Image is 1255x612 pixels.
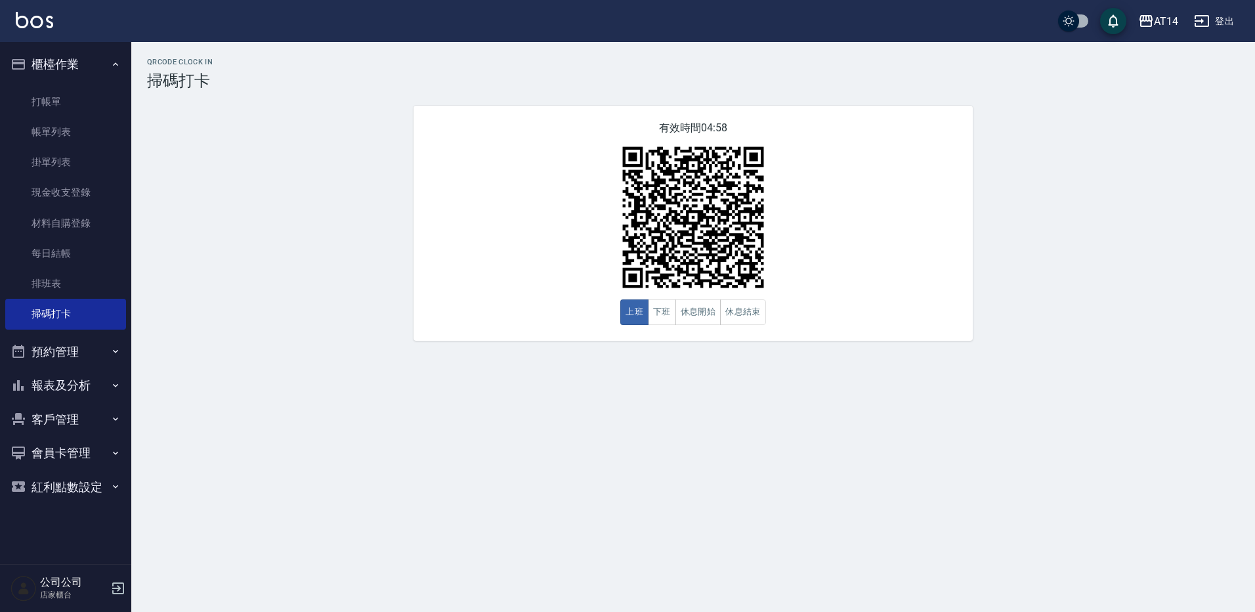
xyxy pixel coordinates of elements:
[5,238,126,269] a: 每日結帳
[1154,13,1178,30] div: AT14
[5,147,126,177] a: 掛單列表
[5,269,126,299] a: 排班表
[40,576,107,589] h5: 公司公司
[40,589,107,601] p: 店家櫃台
[5,403,126,437] button: 客戶管理
[5,436,126,470] button: 會員卡管理
[1133,8,1183,35] button: AT14
[620,299,649,325] button: 上班
[147,58,1239,66] h2: QRcode Clock In
[1100,8,1126,34] button: save
[5,299,126,329] a: 掃碼打卡
[5,208,126,238] a: 材料自購登錄
[5,117,126,147] a: 帳單列表
[5,470,126,504] button: 紅利點數設定
[720,299,766,325] button: 休息結束
[5,87,126,117] a: 打帳單
[16,12,53,28] img: Logo
[11,575,37,601] img: Person
[414,106,973,341] div: 有效時間 04:58
[5,47,126,81] button: 櫃檯作業
[5,335,126,369] button: 預約管理
[675,299,721,325] button: 休息開始
[1189,9,1239,33] button: 登出
[147,72,1239,90] h3: 掃碼打卡
[5,368,126,403] button: 報表及分析
[648,299,676,325] button: 下班
[5,177,126,208] a: 現金收支登錄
